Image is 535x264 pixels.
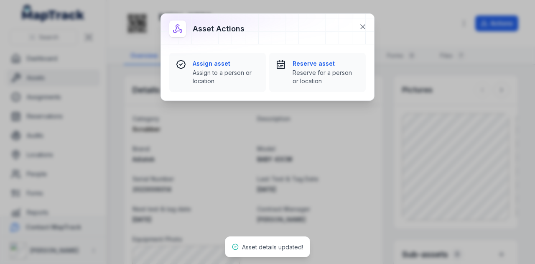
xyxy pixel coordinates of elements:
span: Reserve for a person or location [293,69,359,85]
button: Assign assetAssign to a person or location [169,53,266,92]
h3: Asset actions [193,23,245,35]
button: Reserve assetReserve for a person or location [269,53,366,92]
strong: Assign asset [193,59,259,68]
span: Assign to a person or location [193,69,259,85]
span: Asset details updated! [242,243,303,251]
strong: Reserve asset [293,59,359,68]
